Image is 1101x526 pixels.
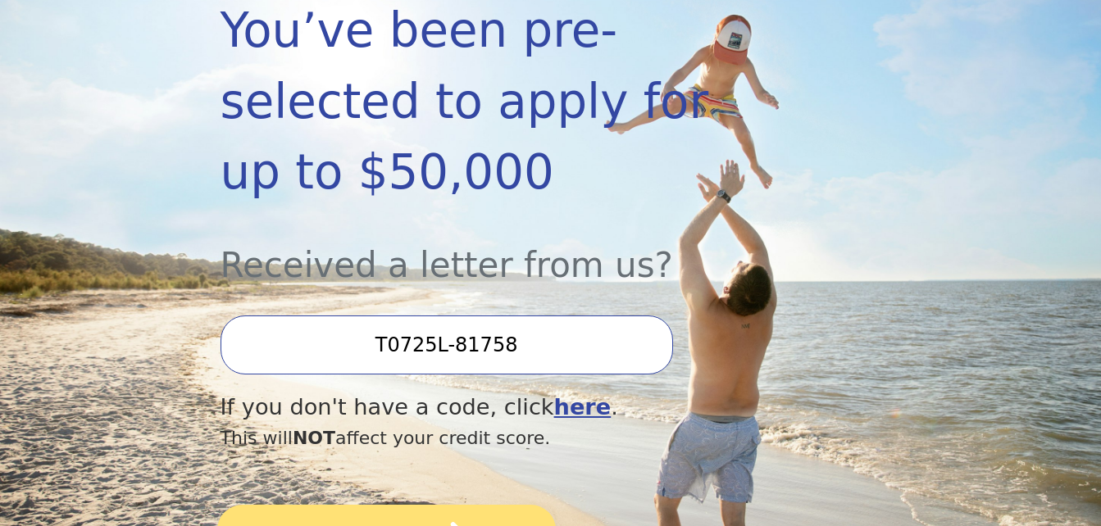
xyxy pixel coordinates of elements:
[293,428,335,448] span: NOT
[221,208,782,291] div: Received a letter from us?
[221,315,673,374] input: Enter your Offer Code:
[554,394,612,419] a: here
[221,424,782,451] div: This will affect your credit score.
[221,391,782,424] div: If you don't have a code, click .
